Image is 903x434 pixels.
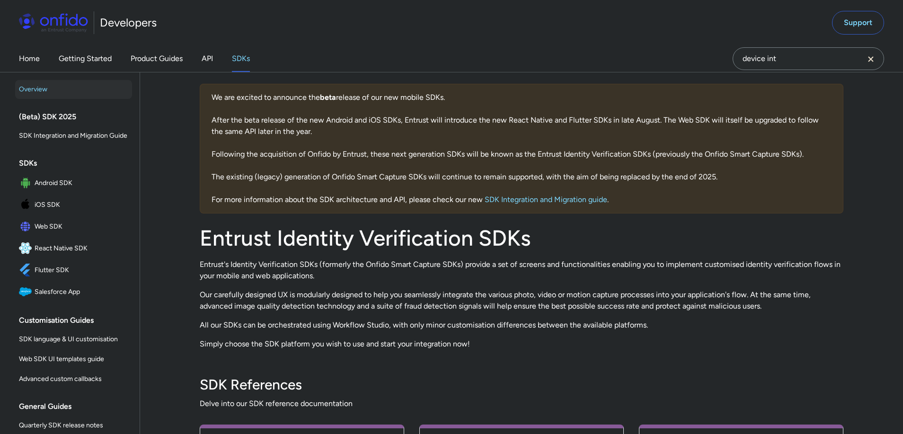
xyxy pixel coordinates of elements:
a: Support [832,11,884,35]
a: Advanced custom callbacks [15,370,132,389]
p: Entrust's Identity Verification SDKs (formerly the Onfido Smart Capture SDKs) provide a set of sc... [200,259,843,282]
img: IconAndroid SDK [19,177,35,190]
div: We are excited to announce the release of our new mobile SDKs. After the beta release of the new ... [200,84,843,213]
span: React Native SDK [35,242,128,255]
a: IconiOS SDKiOS SDK [15,195,132,215]
svg: Clear search field button [865,53,876,65]
span: Overview [19,84,128,95]
a: IconSalesforce AppSalesforce App [15,282,132,302]
h1: Developers [100,15,157,30]
span: Web SDK UI templates guide [19,354,128,365]
div: Customisation Guides [19,311,136,330]
a: Home [19,45,40,72]
a: API [202,45,213,72]
a: IconFlutter SDKFlutter SDK [15,260,132,281]
a: IconWeb SDKWeb SDK [15,216,132,237]
p: Our carefully designed UX is modularly designed to help you seamlessly integrate the various phot... [200,289,843,312]
a: IconReact Native SDKReact Native SDK [15,238,132,259]
a: Getting Started [59,45,112,72]
a: SDKs [232,45,250,72]
a: SDK Integration and Migration Guide [15,126,132,145]
img: IconReact Native SDK [19,242,35,255]
span: Web SDK [35,220,128,233]
span: iOS SDK [35,198,128,212]
a: SDK Integration and Migration guide [485,195,607,204]
span: Flutter SDK [35,264,128,277]
span: Quarterly SDK release notes [19,420,128,431]
span: Advanced custom callbacks [19,373,128,385]
img: IconFlutter SDK [19,264,35,277]
a: Web SDK UI templates guide [15,350,132,369]
h3: SDK References [200,375,843,394]
div: General Guides [19,397,136,416]
img: IconiOS SDK [19,198,35,212]
input: Onfido search input field [733,47,884,70]
img: IconWeb SDK [19,220,35,233]
span: Delve into our SDK reference documentation [200,398,843,409]
span: SDK language & UI customisation [19,334,128,345]
p: Simply choose the SDK platform you wish to use and start your integration now! [200,338,843,350]
a: IconAndroid SDKAndroid SDK [15,173,132,194]
b: beta [320,93,336,102]
span: Salesforce App [35,285,128,299]
a: Overview [15,80,132,99]
h1: Entrust Identity Verification SDKs [200,225,843,251]
div: SDKs [19,154,136,173]
a: SDK language & UI customisation [15,330,132,349]
a: Product Guides [131,45,183,72]
div: (Beta) SDK 2025 [19,107,136,126]
img: IconSalesforce App [19,285,35,299]
p: All our SDKs can be orchestrated using Workflow Studio, with only minor customisation differences... [200,319,843,331]
span: SDK Integration and Migration Guide [19,130,128,142]
span: Android SDK [35,177,128,190]
img: Onfido Logo [19,13,88,32]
